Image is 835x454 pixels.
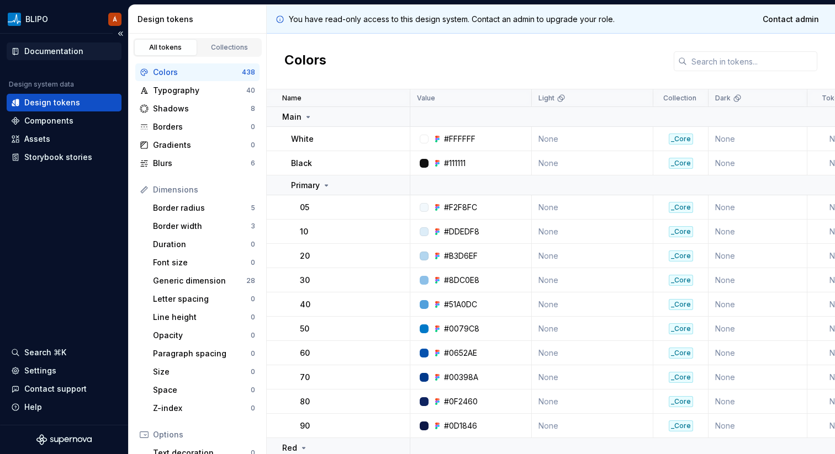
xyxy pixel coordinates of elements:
div: _Core [669,158,693,169]
td: None [532,195,653,220]
div: _Core [669,133,693,145]
div: Shadows [153,103,251,114]
p: Name [282,94,302,103]
div: 0 [251,367,255,376]
a: Typography40 [135,82,260,99]
p: 60 [300,348,310,359]
a: Shadows8 [135,100,260,117]
p: 20 [300,250,310,261]
p: Dark [715,94,731,103]
button: Contact support [7,380,121,398]
td: None [532,292,653,317]
div: Gradients [153,140,251,151]
div: Contact support [24,383,87,394]
div: #0D1846 [444,420,477,431]
div: 0 [251,331,255,340]
td: None [532,389,653,414]
div: #00398A [444,372,478,383]
div: Opacity [153,330,251,341]
button: Search ⌘K [7,344,121,361]
td: None [532,365,653,389]
div: #F2F8FC [444,202,477,213]
p: 70 [300,372,310,383]
p: 80 [300,396,310,407]
div: Colors [153,67,242,78]
p: Value [417,94,435,103]
div: _Core [669,372,693,383]
div: Size [153,366,251,377]
div: 0 [251,141,255,149]
td: None [709,220,807,244]
p: Black [291,158,312,169]
a: Design tokens [7,94,121,111]
span: Contact admin [763,14,819,25]
td: None [709,151,807,175]
div: Collections [202,43,257,52]
div: #0652AE [444,348,477,359]
td: None [709,317,807,341]
a: Supernova Logo [36,434,92,445]
p: Light [538,94,554,103]
a: Borders0 [135,118,260,136]
div: Help [24,402,42,413]
div: Dimensions [153,184,255,195]
div: _Core [669,202,693,213]
a: Opacity0 [149,327,260,344]
div: 28 [246,276,255,285]
p: White [291,133,314,145]
div: _Core [669,396,693,407]
p: Primary [291,180,320,191]
button: BLIPOÁ [2,7,126,31]
div: _Core [669,226,693,237]
div: Design tokens [138,14,262,25]
div: Duration [153,239,251,250]
button: Collapse sidebar [113,26,128,41]
a: Assets [7,130,121,148]
div: Typography [153,85,246,96]
div: 0 [251,122,255,131]
h2: Colors [284,51,326,71]
div: Design tokens [24,97,80,108]
td: None [709,341,807,365]
p: 10 [300,226,308,237]
div: 0 [251,258,255,267]
a: Documentation [7,42,121,60]
p: 90 [300,420,310,431]
a: Contact admin [755,9,826,29]
p: 40 [300,299,310,310]
a: Settings [7,362,121,380]
div: 40 [246,86,255,95]
div: 3 [251,222,255,231]
div: Z-index [153,403,251,414]
a: Letter spacing0 [149,290,260,308]
img: 45309493-d480-4fb3-9f86-8e3098b627c9.png [8,13,21,26]
a: Paragraph spacing0 [149,345,260,362]
a: Font size0 [149,254,260,271]
td: None [532,341,653,365]
p: 50 [300,323,309,334]
div: Design system data [9,80,74,89]
a: Z-index0 [149,399,260,417]
a: Border width3 [149,217,260,235]
a: Blurs6 [135,154,260,172]
button: Help [7,398,121,416]
td: None [532,127,653,151]
td: None [532,414,653,438]
a: Storybook stories [7,148,121,166]
div: Font size [153,257,251,268]
div: 0 [251,349,255,358]
div: Generic dimension [153,275,246,286]
p: Collection [663,94,696,103]
div: Borders [153,121,251,132]
div: #DDEDF8 [444,226,479,237]
div: #B3D6EF [444,250,478,261]
div: 6 [251,159,255,168]
a: Colors438 [135,63,260,81]
div: Settings [24,365,56,376]
div: #8DC0E8 [444,275,479,286]
div: #51A0DC [444,299,477,310]
td: None [709,414,807,438]
div: Line height [153,312,251,323]
td: None [532,220,653,244]
a: Duration0 [149,236,260,253]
